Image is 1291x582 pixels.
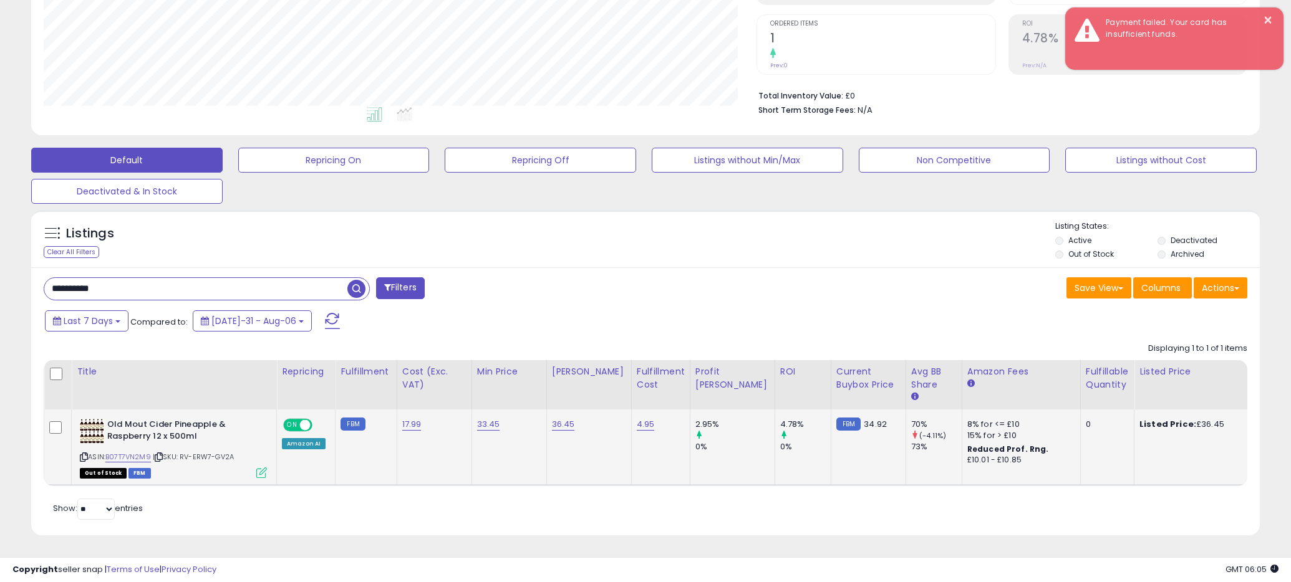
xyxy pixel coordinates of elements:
[153,452,234,462] span: | SKU: RV-ERW7-GV2A
[858,104,873,116] span: N/A
[311,420,331,431] span: OFF
[107,419,259,445] b: Old Mout Cider Pineapple & Raspberry 12 x 500ml
[637,418,655,431] a: 4.95
[80,468,127,479] span: All listings that are currently out of stock and unavailable for purchase on Amazon
[758,90,843,101] b: Total Inventory Value:
[284,420,300,431] span: ON
[919,431,946,441] small: (-4.11%)
[80,419,267,477] div: ASIN:
[552,418,575,431] a: 36.45
[1148,343,1247,355] div: Displaying 1 to 1 of 1 items
[1139,365,1247,378] div: Listed Price
[1139,418,1196,430] b: Listed Price:
[1022,21,1247,27] span: ROI
[864,418,887,430] span: 34.92
[652,148,843,173] button: Listings without Min/Max
[12,563,58,575] strong: Copyright
[282,365,330,378] div: Repricing
[238,148,430,173] button: Repricing On
[1068,249,1114,259] label: Out of Stock
[128,468,151,479] span: FBM
[859,148,1050,173] button: Non Competitive
[758,105,856,115] b: Short Term Storage Fees:
[967,419,1071,430] div: 8% for <= £10
[552,365,626,378] div: [PERSON_NAME]
[1171,235,1217,246] label: Deactivated
[911,365,957,391] div: Avg BB Share
[282,438,326,449] div: Amazon AI
[637,365,685,391] div: Fulfillment Cost
[1141,282,1181,294] span: Columns
[1055,221,1259,232] p: Listing States:
[1068,235,1091,246] label: Active
[911,441,962,452] div: 73%
[130,316,188,328] span: Compared to:
[780,365,826,378] div: ROI
[12,564,216,576] div: seller snap | |
[1066,277,1131,298] button: Save View
[695,419,775,430] div: 2.95%
[53,502,143,514] span: Show: entries
[45,310,128,332] button: Last 7 Days
[836,417,861,431] small: FBM
[66,225,114,242] h5: Listings
[1194,277,1247,298] button: Actions
[1226,563,1279,575] span: 2025-08-15 06:05 GMT
[836,365,901,391] div: Current Buybox Price
[402,365,467,391] div: Cost (Exc. VAT)
[1139,419,1243,430] div: £36.45
[770,21,995,27] span: Ordered Items
[31,148,223,173] button: Default
[967,378,975,389] small: Amazon Fees.
[1022,62,1047,69] small: Prev: N/A
[477,418,500,431] a: 33.45
[105,452,151,462] a: B07T7VN2M9
[695,441,775,452] div: 0%
[1065,148,1257,173] button: Listings without Cost
[967,430,1071,441] div: 15% for > £10
[1263,12,1273,28] button: ×
[770,31,995,48] h2: 1
[911,419,962,430] div: 70%
[64,315,113,327] span: Last 7 Days
[107,563,160,575] a: Terms of Use
[1133,277,1192,298] button: Columns
[758,87,1238,102] li: £0
[193,310,312,332] button: [DATE]-31 - Aug-06
[967,365,1075,378] div: Amazon Fees
[445,148,636,173] button: Repricing Off
[80,419,104,444] img: 51xPbZoIXxL._SL40_.jpg
[911,391,919,403] small: Avg BB Share.
[1096,17,1274,40] div: Payment failed. Your card has insufficient funds.
[31,179,223,204] button: Deactivated & In Stock
[1022,31,1247,48] h2: 4.78%
[1171,249,1204,259] label: Archived
[211,315,296,327] span: [DATE]-31 - Aug-06
[477,365,541,378] div: Min Price
[695,365,770,391] div: Profit [PERSON_NAME]
[376,277,425,299] button: Filters
[44,246,99,258] div: Clear All Filters
[780,441,831,452] div: 0%
[967,455,1071,465] div: £10.01 - £10.85
[967,444,1049,454] b: Reduced Prof. Rng.
[780,419,831,430] div: 4.78%
[770,62,788,69] small: Prev: 0
[341,417,365,431] small: FBM
[1086,365,1129,391] div: Fulfillable Quantity
[77,365,271,378] div: Title
[1086,419,1124,430] div: 0
[402,418,422,431] a: 17.99
[162,563,216,575] a: Privacy Policy
[341,365,391,378] div: Fulfillment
